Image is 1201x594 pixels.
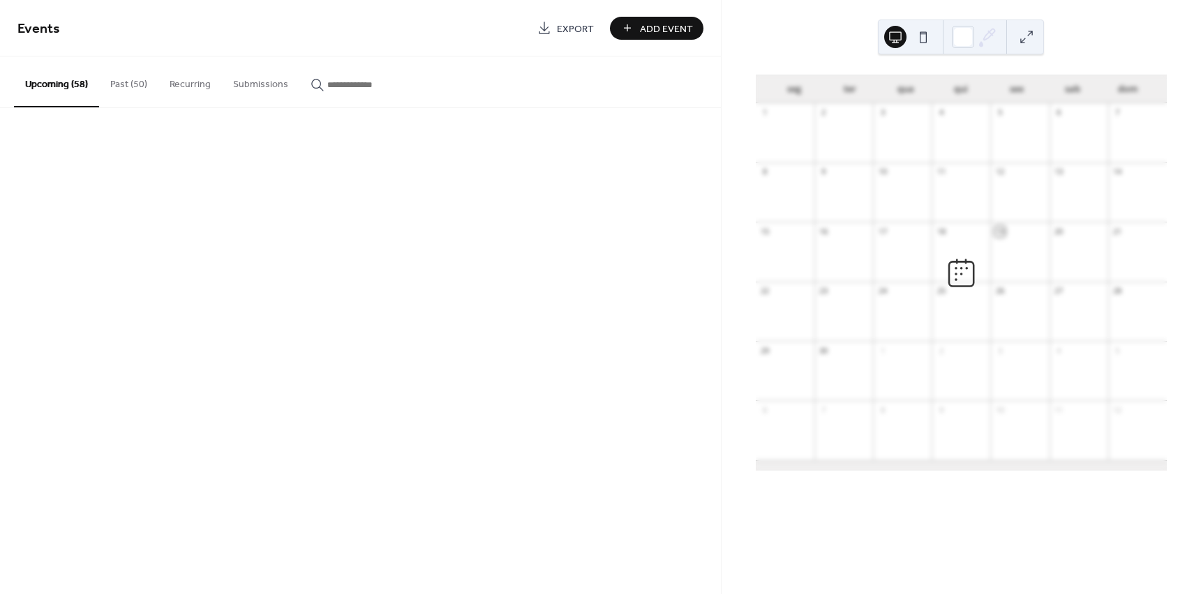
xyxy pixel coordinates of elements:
div: 13 [1054,167,1064,177]
div: 14 [1112,167,1123,177]
div: 4 [1054,345,1064,356]
div: 28 [1112,286,1123,296]
button: Submissions [222,56,299,106]
a: Export [527,17,604,40]
div: qui [933,75,989,103]
div: 24 [877,286,888,296]
div: 7 [1112,107,1123,118]
div: ter [822,75,878,103]
div: 17 [877,226,888,236]
div: 2 [936,345,946,356]
div: 6 [760,404,770,415]
div: 26 [994,286,1005,296]
div: 10 [877,167,888,177]
button: Recurring [158,56,222,106]
div: 23 [819,286,829,296]
div: 25 [936,286,946,296]
div: sab [1045,75,1101,103]
span: Events [17,15,60,43]
div: sex [989,75,1045,103]
div: 7 [819,404,829,415]
div: 22 [760,286,770,296]
div: 1 [760,107,770,118]
div: 12 [994,167,1005,177]
div: dom [1100,75,1156,103]
div: 30 [819,345,829,356]
div: 4 [936,107,946,118]
div: 1 [877,345,888,356]
div: 29 [760,345,770,356]
div: 19 [994,226,1005,236]
div: 10 [994,404,1005,415]
button: Upcoming (58) [14,56,99,107]
div: 16 [819,226,829,236]
div: 20 [1054,226,1064,236]
div: qua [878,75,934,103]
div: 2 [819,107,829,118]
div: 11 [936,167,946,177]
button: Past (50) [99,56,158,106]
div: seg [767,75,823,103]
div: 12 [1112,404,1123,415]
span: Export [557,22,594,36]
div: 9 [819,167,829,177]
div: 27 [1054,286,1064,296]
div: 8 [760,167,770,177]
div: 18 [936,226,946,236]
div: 3 [994,345,1005,356]
div: 5 [994,107,1005,118]
div: 9 [936,404,946,415]
div: 21 [1112,226,1123,236]
button: Add Event [610,17,703,40]
span: Add Event [640,22,693,36]
div: 5 [1112,345,1123,356]
div: 6 [1054,107,1064,118]
div: 15 [760,226,770,236]
div: 8 [877,404,888,415]
div: 11 [1054,404,1064,415]
div: 3 [877,107,888,118]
